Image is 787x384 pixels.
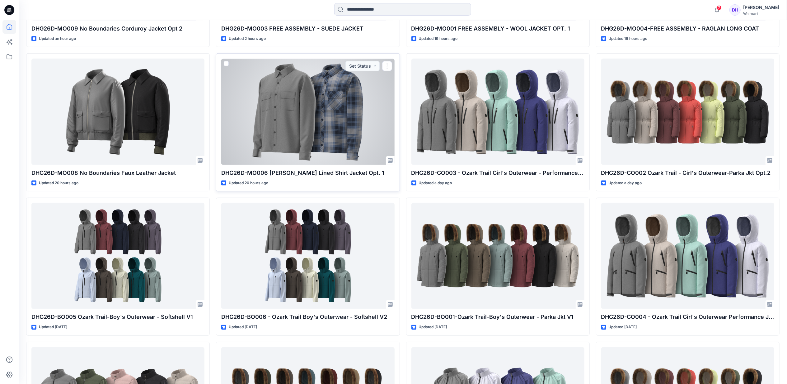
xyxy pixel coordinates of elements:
[609,36,648,42] p: Updated 19 hours ago
[601,203,774,309] a: DHG26D-GO004 - Ozark Trail Girl's Outerwear Performance Jkt Opt.2
[221,203,394,309] a: DHG26D-BO006 - Ozark Trail Boy's Outerwear - Softshell V2
[221,313,394,321] p: DHG26D-BO006 - Ozark Trail Boy's Outerwear - Softshell V2
[411,169,584,177] p: DHG26D-GO003 - Ozark Trail Girl's Outerwear - Performance Jacket Opt.1
[601,24,774,33] p: DHG26D-MO004-FREE ASSEMBLY - RAGLAN LONG COAT
[743,11,779,16] div: Walmart
[609,180,642,186] p: Updated a day ago
[743,4,779,11] div: [PERSON_NAME]
[221,24,394,33] p: DHG26D-MO003 FREE ASSEMBLY - SUEDE JACKET
[601,313,774,321] p: DHG26D-GO004 - Ozark Trail Girl's Outerwear Performance Jkt Opt.2
[601,59,774,165] a: DHG26D-GO002 Ozark Trail - Girl's Outerwear-Parka Jkt Opt.2
[601,169,774,177] p: DHG26D-GO002 Ozark Trail - Girl's Outerwear-Parka Jkt Opt.2
[411,59,584,165] a: DHG26D-GO003 - Ozark Trail Girl's Outerwear - Performance Jacket Opt.1
[31,313,204,321] p: DHG26D-BO005 Ozark Trail-Boy's Outerwear - Softshell V1
[229,180,268,186] p: Updated 20 hours ago
[39,36,76,42] p: Updated an hour ago
[411,203,584,309] a: DHG26D-BO001-Ozark Trail-Boy's Outerwear - Parka Jkt V1
[31,24,204,33] p: DHG26D-MO009 No Boundaries Corduroy Jacket Opt 2
[419,180,452,186] p: Updated a day ago
[221,59,394,165] a: DHG26D-MO006 George Fleece Lined Shirt Jacket Opt. 1
[221,169,394,177] p: DHG26D-MO006 [PERSON_NAME] Lined Shirt Jacket Opt. 1
[609,324,637,330] p: Updated [DATE]
[229,36,266,42] p: Updated 2 hours ago
[717,5,722,10] span: 7
[411,24,584,33] p: DHG26D-MO001 FREE ASSEMBLY - WOOL JACKET OPT. 1
[31,169,204,177] p: DHG26D-MO008 No Boundaries Faux Leather Jacket
[31,203,204,309] a: DHG26D-BO005 Ozark Trail-Boy's Outerwear - Softshell V1
[39,324,67,330] p: Updated [DATE]
[419,324,447,330] p: Updated [DATE]
[419,36,458,42] p: Updated 19 hours ago
[39,180,78,186] p: Updated 20 hours ago
[729,4,741,16] div: DH
[31,59,204,165] a: DHG26D-MO008 No Boundaries Faux Leather Jacket
[411,313,584,321] p: DHG26D-BO001-Ozark Trail-Boy's Outerwear - Parka Jkt V1
[229,324,257,330] p: Updated [DATE]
